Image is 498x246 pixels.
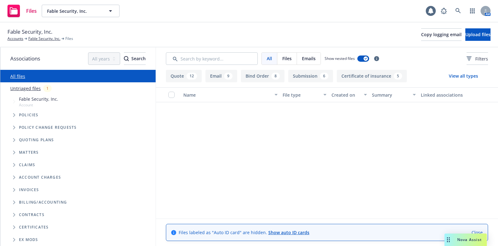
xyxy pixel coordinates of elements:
[19,138,54,142] span: Quoting plans
[329,87,369,102] button: Created on
[168,92,175,98] input: Select all
[19,151,39,154] span: Matters
[288,70,333,82] button: Submission
[65,36,73,41] span: Files
[19,113,39,117] span: Policies
[438,5,450,17] a: Report a Bug
[124,53,146,65] div: Search
[320,73,328,80] div: 6
[280,87,329,102] button: File type
[19,200,67,204] span: Billing/Accounting
[19,163,35,167] span: Claims
[19,126,77,129] span: Policy change requests
[325,56,355,61] span: Show nested files
[124,56,129,61] svg: Search
[19,213,45,217] span: Contracts
[10,55,40,63] span: Associations
[205,70,237,82] button: Email
[421,28,462,41] button: Copy logging email
[42,5,120,17] button: Fable Security, Inc.
[267,55,272,62] span: All
[337,70,407,82] button: Certificate of insurance
[465,31,491,37] span: Upload files
[5,2,39,20] a: Files
[475,55,488,62] span: Filters
[418,87,467,102] button: Linked associations
[19,176,61,179] span: Account charges
[179,229,309,236] span: Files labeled as "Auto ID card" are hidden.
[439,70,488,82] button: View all types
[467,55,488,62] span: Filters
[10,85,41,92] a: Untriaged files
[283,92,319,98] div: File type
[421,31,462,37] span: Copy logging email
[467,52,488,65] button: Filters
[465,28,491,41] button: Upload files
[466,5,479,17] a: Switch app
[472,229,483,236] a: Close
[183,92,271,98] div: Name
[421,92,464,98] div: Linked associations
[181,87,280,102] button: Name
[372,92,409,98] div: Summary
[166,52,258,65] input: Search by keyword...
[28,36,60,41] a: Fable Security, Inc.
[10,73,25,79] a: All files
[302,55,316,62] span: Emails
[7,36,23,41] a: Accounts
[444,234,452,246] div: Drag to move
[19,96,58,102] span: Fable Security, Inc.
[166,70,202,82] button: Quote
[43,85,52,92] div: 1
[457,237,482,242] span: Nova Assist
[19,238,38,242] span: Ex Mods
[224,73,233,80] div: 9
[26,8,37,13] span: Files
[241,70,284,82] button: Bind Order
[452,5,464,17] a: Search
[47,8,101,14] span: Fable Security, Inc.
[124,52,146,65] button: SearchSearch
[444,234,487,246] button: Nova Assist
[186,73,197,80] div: 12
[19,188,39,192] span: Invoices
[369,87,418,102] button: Summary
[394,73,402,80] div: 5
[0,94,156,196] div: Tree Example
[271,73,280,80] div: 8
[19,225,49,229] span: Certificates
[19,102,58,108] span: Account
[282,55,292,62] span: Files
[268,229,309,235] a: Show auto ID cards
[7,28,52,36] span: Fable Security, Inc.
[331,92,360,98] div: Created on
